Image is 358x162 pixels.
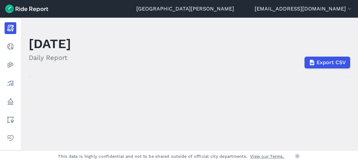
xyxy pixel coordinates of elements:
[5,5,48,13] img: Ride Report
[5,114,16,126] a: Areas
[5,132,16,144] a: Health
[5,77,16,89] a: Analyze
[305,57,350,68] button: Export CSV
[5,22,16,34] a: Report
[5,96,16,107] a: Policy
[29,53,71,63] h2: Daily Report
[29,35,71,53] h1: [DATE]
[5,41,16,52] a: Realtime
[250,153,284,159] a: View our Terms.
[5,59,16,71] a: Heatmaps
[317,59,346,66] span: Export CSV
[255,5,353,13] button: [EMAIL_ADDRESS][DOMAIN_NAME]
[136,5,234,13] a: [GEOGRAPHIC_DATA][PERSON_NAME]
